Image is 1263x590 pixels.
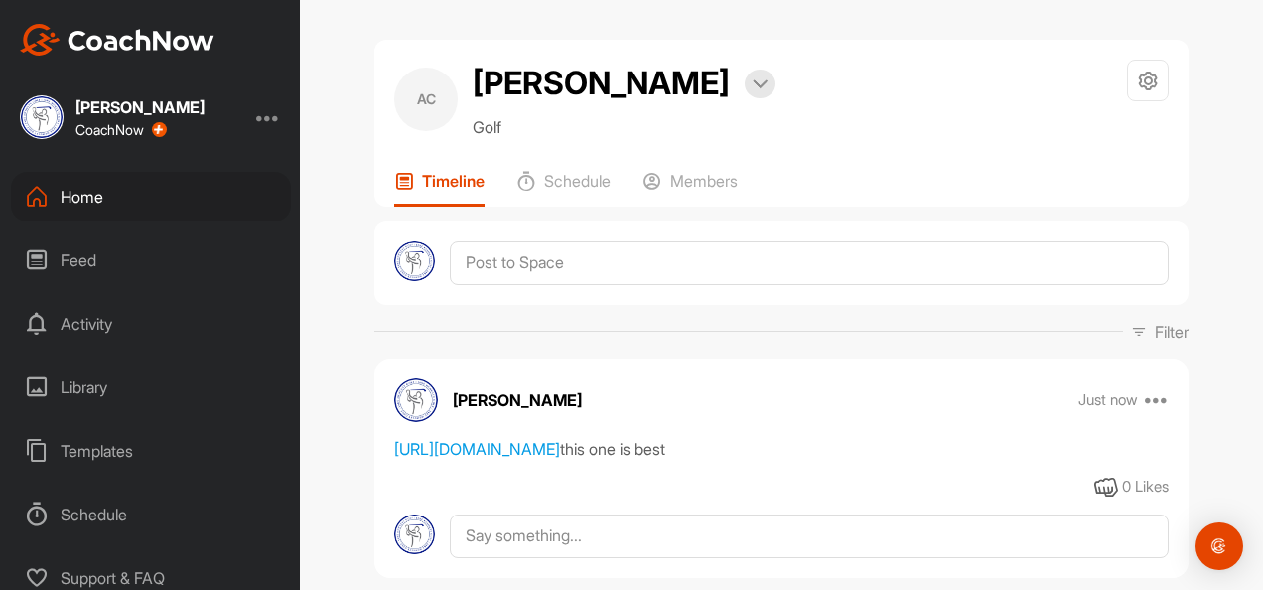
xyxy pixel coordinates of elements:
[394,515,435,555] img: avatar
[1195,522,1243,570] div: Open Intercom Messenger
[394,378,438,422] img: avatar
[544,171,611,191] p: Schedule
[394,437,1169,461] div: this one is best
[20,24,214,56] img: CoachNow
[20,95,64,139] img: square_b91d554c033777275116ab573f7c46e6.jpg
[670,171,738,191] p: Members
[75,99,205,115] div: [PERSON_NAME]
[473,60,730,107] h2: [PERSON_NAME]
[11,490,291,539] div: Schedule
[1122,476,1169,499] div: 0 Likes
[11,299,291,349] div: Activity
[11,363,291,412] div: Library
[753,79,768,89] img: arrow-down
[1078,390,1138,410] p: Just now
[1155,320,1189,344] p: Filter
[453,388,582,412] p: [PERSON_NAME]
[11,172,291,221] div: Home
[473,115,775,139] p: Golf
[394,68,458,131] div: AC
[11,426,291,476] div: Templates
[422,171,485,191] p: Timeline
[394,241,435,282] img: avatar
[11,235,291,285] div: Feed
[394,439,560,459] a: [URL][DOMAIN_NAME]
[75,122,167,138] div: CoachNow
